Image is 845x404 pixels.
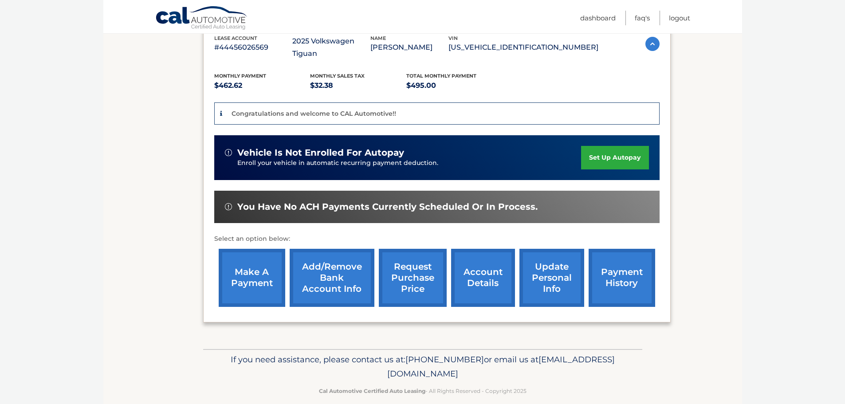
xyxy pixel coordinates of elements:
[237,201,538,212] span: You have no ACH payments currently scheduled or in process.
[319,388,425,394] strong: Cal Automotive Certified Auto Leasing
[237,158,582,168] p: Enroll your vehicle in automatic recurring payment deduction.
[214,41,292,54] p: #44456026569
[310,73,365,79] span: Monthly sales Tax
[155,6,248,31] a: Cal Automotive
[406,79,503,92] p: $495.00
[635,11,650,25] a: FAQ's
[214,35,257,41] span: lease account
[290,249,374,307] a: Add/Remove bank account info
[209,353,637,381] p: If you need assistance, please contact us at: or email us at
[225,203,232,210] img: alert-white.svg
[310,79,406,92] p: $32.38
[370,41,448,54] p: [PERSON_NAME]
[448,35,458,41] span: vin
[645,37,660,51] img: accordion-active.svg
[379,249,447,307] a: request purchase price
[581,146,648,169] a: set up autopay
[370,35,386,41] span: name
[237,147,404,158] span: vehicle is not enrolled for autopay
[669,11,690,25] a: Logout
[225,149,232,156] img: alert-white.svg
[209,386,637,396] p: - All Rights Reserved - Copyright 2025
[232,110,396,118] p: Congratulations and welcome to CAL Automotive!!
[451,249,515,307] a: account details
[214,73,266,79] span: Monthly Payment
[214,234,660,244] p: Select an option below:
[448,41,598,54] p: [US_VEHICLE_IDENTIFICATION_NUMBER]
[406,73,476,79] span: Total Monthly Payment
[519,249,584,307] a: update personal info
[405,354,484,365] span: [PHONE_NUMBER]
[589,249,655,307] a: payment history
[292,35,370,60] p: 2025 Volkswagen Tiguan
[580,11,616,25] a: Dashboard
[219,249,285,307] a: make a payment
[214,79,310,92] p: $462.62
